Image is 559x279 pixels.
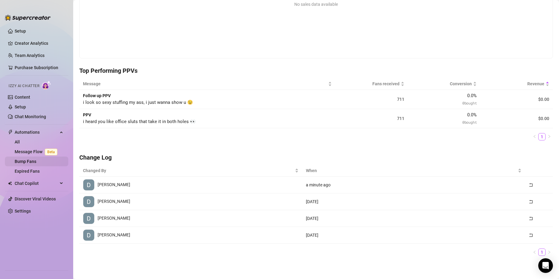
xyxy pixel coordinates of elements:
span: rollback [529,216,533,221]
span: rollback [529,200,533,204]
span: 0 bought [462,101,477,105]
img: Denali Lu [83,213,94,224]
button: left [531,249,538,256]
span: [PERSON_NAME] [98,216,130,221]
span: rollback [529,233,533,237]
a: Chat Monitoring [15,114,46,119]
div: Open Intercom Messenger [538,258,553,273]
th: Changed By [79,165,302,177]
a: 1 [539,133,545,140]
li: 1 [538,249,546,256]
td: [DATE] [302,210,525,227]
button: right [546,249,553,256]
a: Discover Viral Videos [15,196,56,201]
a: Settings [15,209,31,214]
a: Setup [15,29,26,34]
span: Beta [45,149,57,155]
span: rollback [529,183,533,187]
h4: Top Performing PPVs [79,66,553,75]
li: Next Page [546,133,553,140]
span: [PERSON_NAME] [98,199,130,204]
a: Team Analytics [15,53,45,58]
img: AI Chatter [42,81,51,90]
span: 0.0 % [467,112,477,118]
span: Revenue [484,80,544,87]
span: i look so sexy stuffing my ass, i just wanna show u 😉 [83,100,193,105]
span: 0.0 % [467,93,477,98]
span: left [533,135,536,138]
img: Denali Lu [83,179,94,190]
button: left [531,133,538,140]
span: Chat Copilot [15,178,58,188]
td: $0.00 [480,109,553,128]
span: Changed By [83,167,294,174]
strong: Follow up PPV [83,93,111,98]
img: Chat Copilot [8,181,12,185]
span: When [306,167,517,174]
a: All [15,139,20,144]
span: Conversion [412,80,472,87]
span: [PERSON_NAME] [98,182,130,187]
td: $0.00 [480,90,553,109]
span: i heard you like office sluts that take it in both holes 👀 [83,119,196,124]
img: Denali Lu [83,196,94,207]
span: right [547,135,551,138]
a: Expired Fans [15,169,40,174]
th: Revenue [480,78,553,90]
td: 711 [335,109,408,128]
a: Bump Fans [15,159,36,164]
a: Purchase Subscription [15,63,63,72]
span: thunderbolt [8,130,13,135]
button: right [546,133,553,140]
a: Setup [15,104,26,109]
li: Previous Page [531,133,538,140]
strong: PPV [83,112,91,117]
li: Previous Page [531,249,538,256]
span: [PERSON_NAME] [98,232,130,237]
a: Content [15,95,30,100]
span: left [533,250,536,254]
img: logo-BBDzfeDw.svg [5,15,51,21]
span: 0 bought [462,120,477,125]
h4: Change Log [79,153,553,162]
th: Fans received [335,78,408,90]
span: right [547,250,551,254]
td: [DATE] [302,227,525,244]
td: a minute ago [302,177,525,193]
td: [DATE] [302,193,525,210]
div: No sales data available [89,1,543,8]
a: 1 [539,249,545,256]
img: Denali Lu [83,230,94,241]
a: Creator Analytics [15,38,63,48]
span: Message [83,80,327,87]
li: Next Page [546,249,553,256]
a: Message FlowBeta [15,149,60,154]
td: 711 [335,90,408,109]
span: Automations [15,127,58,137]
li: 1 [538,133,546,140]
span: Izzy AI Chatter [9,83,39,89]
span: Fans received [339,80,400,87]
th: Conversion [408,78,481,90]
th: Message [79,78,335,90]
th: When [302,165,525,177]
